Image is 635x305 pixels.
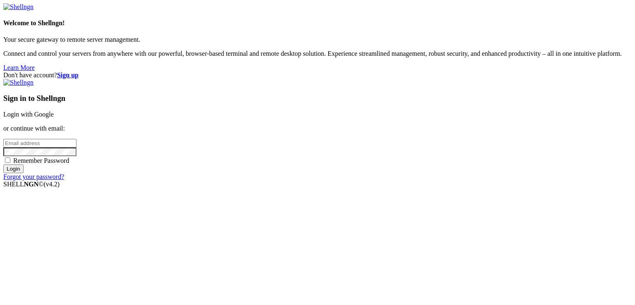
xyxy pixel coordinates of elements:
a: Learn More [3,64,35,71]
a: Sign up [57,71,79,79]
img: Shellngn [3,79,33,86]
a: Login with Google [3,111,54,118]
input: Email address [3,139,76,148]
img: Shellngn [3,3,33,11]
b: NGN [24,181,39,188]
p: Your secure gateway to remote server management. [3,36,632,43]
h4: Welcome to Shellngn! [3,19,632,27]
input: Login [3,164,24,173]
span: SHELL © [3,181,60,188]
p: Connect and control your servers from anywhere with our powerful, browser-based terminal and remo... [3,50,632,57]
input: Remember Password [5,157,10,163]
p: or continue with email: [3,125,632,132]
div: Don't have account? [3,71,632,79]
span: 4.2.0 [44,181,60,188]
span: Remember Password [13,157,69,164]
a: Forgot your password? [3,173,64,180]
h3: Sign in to Shellngn [3,94,632,103]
